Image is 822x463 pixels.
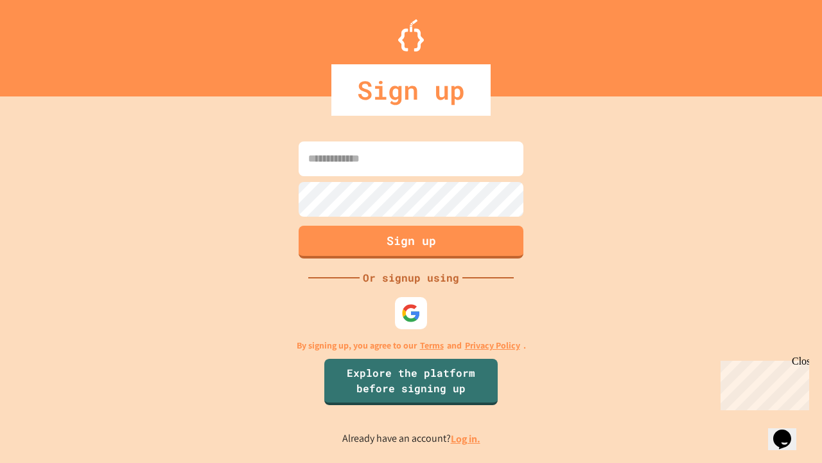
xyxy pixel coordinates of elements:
[465,339,520,352] a: Privacy Policy
[451,432,480,446] a: Log in.
[360,270,462,286] div: Or signup using
[401,304,421,323] img: google-icon.svg
[299,226,523,259] button: Sign up
[398,19,424,51] img: Logo.svg
[420,339,444,352] a: Terms
[342,431,480,447] p: Already have an account?
[331,64,491,116] div: Sign up
[715,356,809,410] iframe: chat widget
[324,359,498,405] a: Explore the platform before signing up
[768,412,809,450] iframe: chat widget
[5,5,89,82] div: Chat with us now!Close
[297,339,526,352] p: By signing up, you agree to our and .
